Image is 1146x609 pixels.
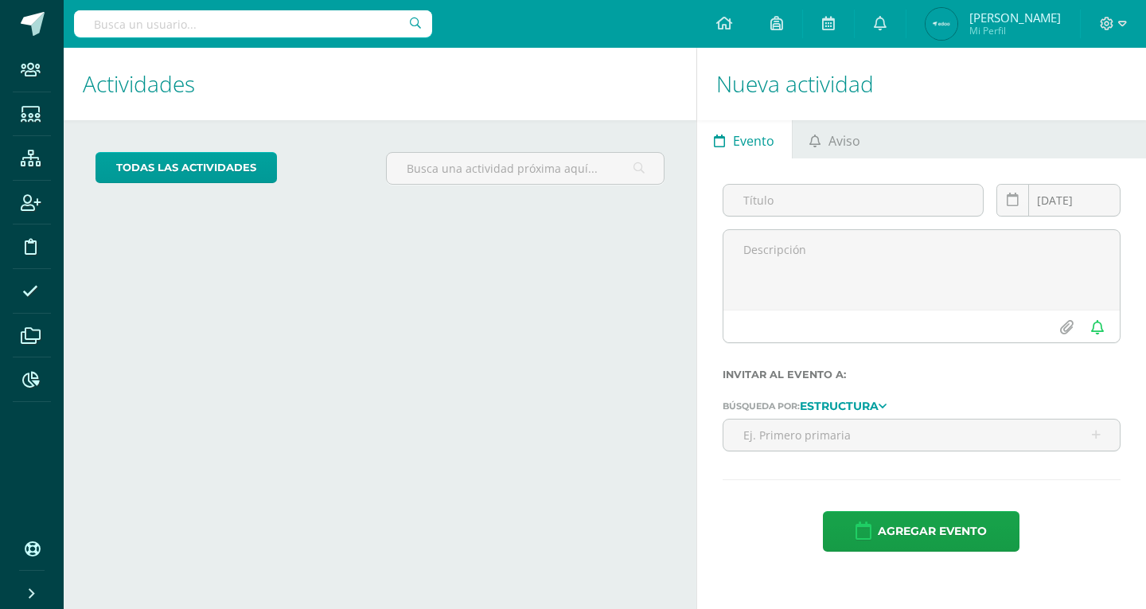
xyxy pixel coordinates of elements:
span: Mi Perfil [969,24,1061,37]
span: Búsqueda por: [723,400,800,412]
img: 8986ee2968fb0eee435837f5fb0f8960.png [926,8,957,40]
label: Invitar al evento a: [723,369,1121,381]
input: Ej. Primero primaria [723,420,1120,451]
input: Título [723,185,983,216]
input: Busca una actividad próxima aquí... [387,153,663,184]
span: [PERSON_NAME] [969,10,1061,25]
h1: Nueva actividad [716,48,1127,120]
button: Agregar evento [823,511,1019,552]
span: Agregar evento [878,512,987,551]
strong: Estructura [800,399,879,413]
span: Evento [733,122,774,160]
a: todas las Actividades [95,152,277,183]
input: Fecha de entrega [997,185,1120,216]
a: Evento [697,120,792,158]
a: Estructura [800,400,887,411]
span: Aviso [828,122,860,160]
input: Busca un usuario... [74,10,432,37]
a: Aviso [793,120,878,158]
h1: Actividades [83,48,677,120]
